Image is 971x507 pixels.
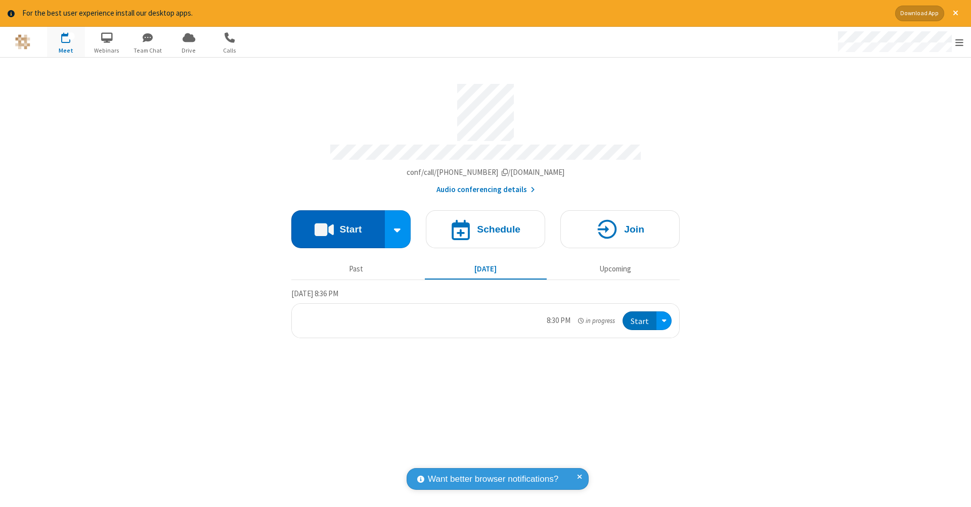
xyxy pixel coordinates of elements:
button: Download App [895,6,944,21]
button: Start [291,210,385,248]
button: [DATE] [425,260,547,279]
button: Logo [4,27,41,57]
div: Start conference options [385,210,411,248]
h4: Start [339,224,362,234]
span: Copy my meeting room link [407,167,565,177]
span: Calls [211,46,249,55]
button: Past [295,260,417,279]
button: Copy my meeting room linkCopy my meeting room link [407,167,565,178]
div: Open menu [828,27,971,57]
section: Account details [291,76,680,195]
button: Audio conferencing details [436,184,535,196]
span: Drive [170,46,208,55]
h4: Join [624,224,644,234]
button: Close alert [948,6,963,21]
div: 1 [68,32,75,40]
span: [DATE] 8:36 PM [291,289,338,298]
div: For the best user experience install our desktop apps. [22,8,888,19]
h4: Schedule [477,224,520,234]
span: Webinars [88,46,126,55]
img: QA Selenium DO NOT DELETE OR CHANGE [15,34,30,50]
em: in progress [578,316,615,326]
button: Join [560,210,680,248]
div: 8:30 PM [547,315,570,327]
button: Start [623,311,656,330]
button: Schedule [426,210,545,248]
span: Meet [47,46,85,55]
span: Team Chat [129,46,167,55]
span: Want better browser notifications? [428,473,558,486]
button: Upcoming [554,260,676,279]
div: Open menu [656,311,672,330]
section: Today's Meetings [291,288,680,338]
